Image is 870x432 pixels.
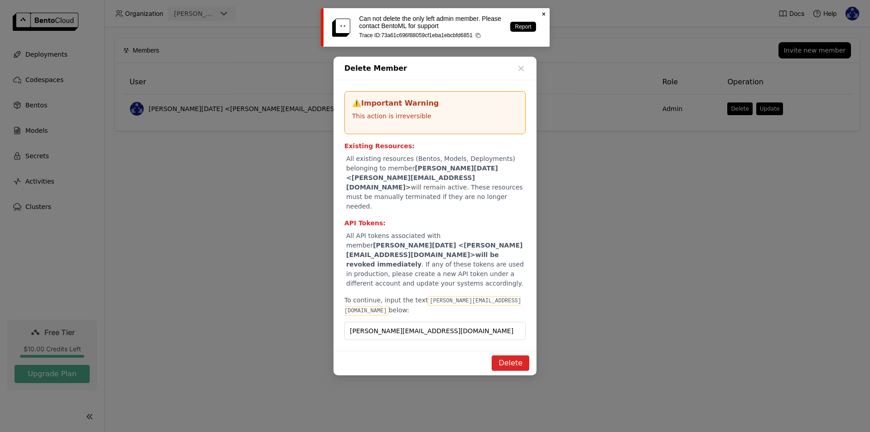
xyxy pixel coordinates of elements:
div: All existing resources (Bentos, Models, Deployments) belonging to member will remain active. Thes... [346,154,526,211]
strong: will be revoked immediately [346,242,522,268]
a: Report [510,22,536,32]
span: <[PERSON_NAME][EMAIL_ADDRESS][DOMAIN_NAME]> [346,242,522,258]
p: Trace ID: 73a61c696f88059cf1eba1ebcbfd6851 [359,32,502,39]
code: [PERSON_NAME][EMAIL_ADDRESS][DOMAIN_NAME] [344,296,521,316]
div: Existing Resources: [344,141,526,150]
svg: Close [540,10,547,18]
div: API Tokens: [344,218,526,228]
span: <[PERSON_NAME][EMAIL_ADDRESS][DOMAIN_NAME]> [346,165,498,191]
div: Delete Member [333,57,536,80]
span: below: [389,306,409,314]
span: To continue, input the text [344,296,428,304]
div: ⚠️ Important Warning [352,99,518,108]
button: Delete [492,355,529,371]
p: Can not delete the only left admin member. Please contact BentoML for support [359,15,502,29]
strong: [PERSON_NAME][DATE] [373,242,456,249]
strong: [PERSON_NAME][DATE] [415,165,498,172]
div: All API tokens associated with member . If any of these tokens are used in production, please cre... [346,231,526,288]
div: dialog [333,57,536,375]
div: This action is irreversible [352,112,518,121]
